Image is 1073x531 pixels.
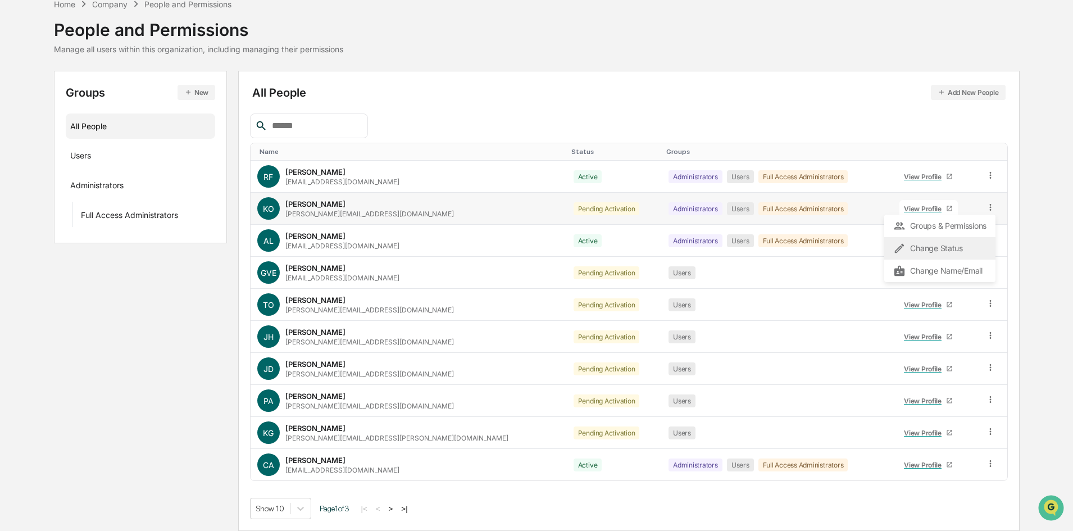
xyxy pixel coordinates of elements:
[904,333,946,341] div: View Profile
[899,328,958,346] a: View Profile
[285,338,454,346] div: [PERSON_NAME][EMAIL_ADDRESS][DOMAIN_NAME]
[669,426,695,439] div: Users
[574,459,602,471] div: Active
[81,143,90,152] div: 🗄️
[11,24,204,42] p: How can we help?
[11,164,20,173] div: 🔎
[669,170,722,183] div: Administrators
[904,301,946,309] div: View Profile
[70,117,211,135] div: All People
[988,148,1003,156] div: Toggle SortBy
[904,205,946,213] div: View Profile
[574,170,602,183] div: Active
[263,332,274,342] span: JH
[758,170,848,183] div: Full Access Administrators
[574,362,640,375] div: Pending Activation
[22,142,72,153] span: Preclearance
[178,85,215,100] button: New
[897,148,974,156] div: Toggle SortBy
[904,173,946,181] div: View Profile
[758,202,848,215] div: Full Access Administrators
[70,151,91,164] div: Users
[285,264,345,273] div: [PERSON_NAME]
[285,306,454,314] div: [PERSON_NAME][EMAIL_ADDRESS][DOMAIN_NAME]
[574,266,640,279] div: Pending Activation
[758,459,848,471] div: Full Access Administrators
[904,429,946,437] div: View Profile
[191,89,204,103] button: Start new chat
[758,234,848,247] div: Full Access Administrators
[398,504,411,514] button: >|
[574,298,640,311] div: Pending Activation
[727,170,754,183] div: Users
[904,461,946,469] div: View Profile
[263,396,274,406] span: PA
[7,137,77,157] a: 🖐️Preclearance
[66,85,216,100] div: Groups
[899,168,958,185] a: View Profile
[1037,494,1067,524] iframe: Open customer support
[285,210,454,218] div: [PERSON_NAME][EMAIL_ADDRESS][DOMAIN_NAME]
[320,504,349,513] span: Page 1 of 3
[899,360,958,378] a: View Profile
[38,97,142,106] div: We're available if you need us!
[574,394,640,407] div: Pending Activation
[904,397,946,405] div: View Profile
[54,44,343,54] div: Manage all users within this organization, including managing their permissions
[931,85,1006,100] button: Add New People
[899,424,958,442] a: View Profile
[77,137,144,157] a: 🗄️Attestations
[70,180,124,194] div: Administrators
[893,264,986,278] div: Change Name/Email
[285,360,345,369] div: [PERSON_NAME]
[263,236,274,246] span: AL
[899,392,958,410] a: View Profile
[285,232,345,240] div: [PERSON_NAME]
[669,459,722,471] div: Administrators
[93,142,139,153] span: Attestations
[285,456,345,465] div: [PERSON_NAME]
[54,11,343,40] div: People and Permissions
[263,460,274,470] span: CA
[669,234,722,247] div: Administrators
[263,364,274,374] span: JD
[904,365,946,373] div: View Profile
[666,148,888,156] div: Toggle SortBy
[263,428,274,438] span: KG
[372,504,384,514] button: <
[263,172,273,181] span: RF
[285,178,399,186] div: [EMAIL_ADDRESS][DOMAIN_NAME]
[669,266,695,279] div: Users
[385,504,397,514] button: >
[285,402,454,410] div: [PERSON_NAME][EMAIL_ADDRESS][DOMAIN_NAME]
[285,242,399,250] div: [EMAIL_ADDRESS][DOMAIN_NAME]
[669,330,695,343] div: Users
[727,202,754,215] div: Users
[38,86,184,97] div: Start new chat
[574,202,640,215] div: Pending Activation
[285,328,345,337] div: [PERSON_NAME]
[899,296,958,314] a: View Profile
[358,504,371,514] button: |<
[7,158,75,179] a: 🔎Data Lookup
[22,163,71,174] span: Data Lookup
[893,219,986,233] div: Groups & Permissions
[11,86,31,106] img: 1746055101610-c473b297-6a78-478c-a979-82029cc54cd1
[669,202,722,215] div: Administrators
[727,459,754,471] div: Users
[285,370,454,378] div: [PERSON_NAME][EMAIL_ADDRESS][DOMAIN_NAME]
[285,434,508,442] div: [PERSON_NAME][EMAIL_ADDRESS][PERSON_NAME][DOMAIN_NAME]
[727,234,754,247] div: Users
[79,190,136,199] a: Powered byPylon
[261,268,276,278] span: GVE
[285,274,399,282] div: [EMAIL_ADDRESS][DOMAIN_NAME]
[263,300,274,310] span: TO
[285,424,345,433] div: [PERSON_NAME]
[285,167,345,176] div: [PERSON_NAME]
[81,210,178,224] div: Full Access Administrators
[669,362,695,375] div: Users
[263,204,274,214] span: KO
[285,466,399,474] div: [EMAIL_ADDRESS][DOMAIN_NAME]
